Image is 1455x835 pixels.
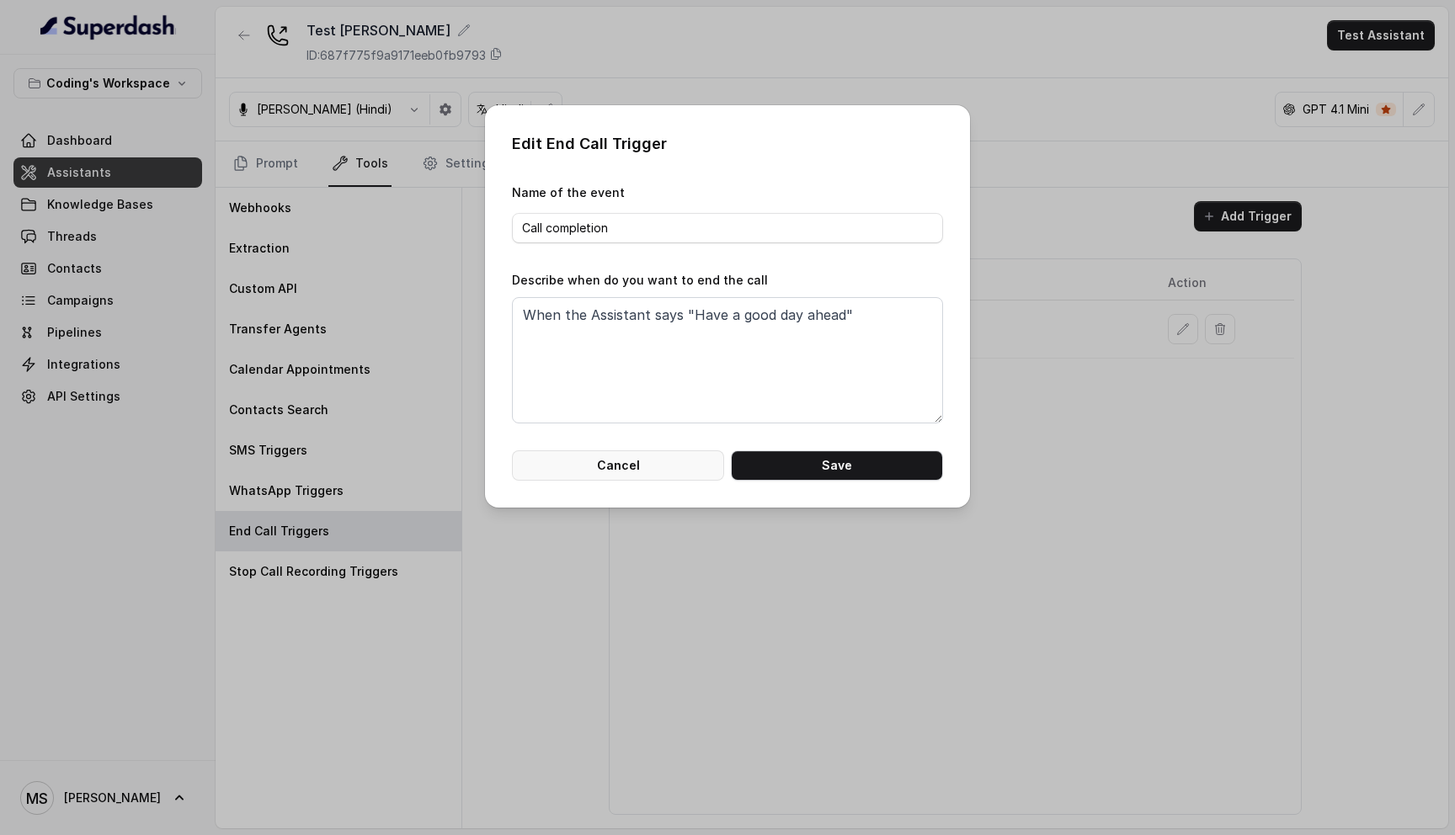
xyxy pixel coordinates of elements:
label: Name of the event [512,185,625,199]
textarea: When the Assistant says "Have a good day ahead" [512,297,943,423]
button: Save [731,450,943,481]
label: Describe when do you want to end the call [512,273,768,287]
button: Cancel [512,450,724,481]
p: Edit End Call Trigger [512,132,943,156]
